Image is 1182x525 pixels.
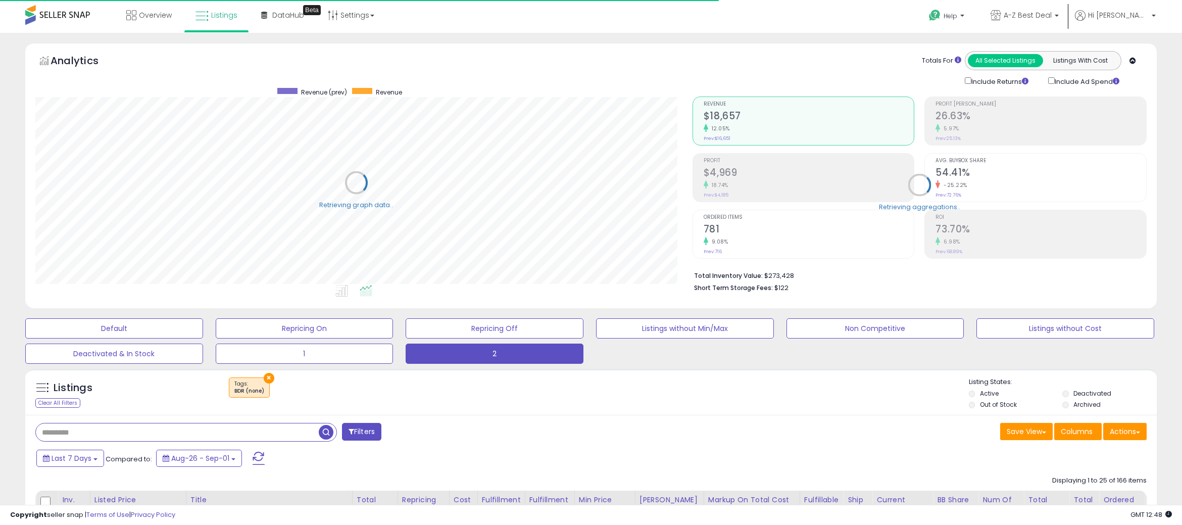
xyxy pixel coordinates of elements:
button: Filters [342,423,381,441]
div: seller snap | | [10,510,175,520]
div: Fulfillment Cost [482,495,521,516]
div: Ship Price [848,495,868,516]
a: Help [921,2,974,33]
strong: Copyright [10,510,47,519]
div: Total Profit [357,495,393,516]
div: Markup on Total Cost [708,495,796,505]
div: Ordered Items [1103,495,1140,516]
div: Min Price [579,495,631,505]
label: Archived [1073,400,1101,409]
div: Totals For [922,56,961,66]
span: Compared to: [106,454,152,464]
div: Retrieving graph data.. [319,200,393,209]
button: 1 [216,344,393,364]
button: Save View [1000,423,1053,440]
span: 2025-09-9 12:48 GMT [1130,510,1172,519]
span: Overview [139,10,172,20]
button: All Selected Listings [968,54,1043,67]
a: Privacy Policy [131,510,175,519]
a: Hi [PERSON_NAME] [1075,10,1156,33]
div: Include Returns [957,75,1041,86]
i: Get Help [928,9,941,22]
button: Non Competitive [786,318,964,339]
div: Tooltip anchor [303,5,321,15]
label: Active [980,389,999,398]
div: Inv. value [62,495,86,516]
div: Listed Price [94,495,182,505]
button: Last 7 Days [36,450,104,467]
div: Fulfillment [529,495,570,505]
span: Hi [PERSON_NAME] [1088,10,1149,20]
p: Listing States: [969,377,1157,387]
button: Repricing On [216,318,393,339]
div: Fulfillable Quantity [804,495,839,516]
button: Repricing Off [406,318,583,339]
h5: Analytics [51,54,118,70]
div: Displaying 1 to 25 of 166 items [1052,476,1147,486]
div: BDR (none) [234,388,264,395]
h5: Listings [54,381,92,395]
button: Columns [1054,423,1102,440]
button: Actions [1103,423,1147,440]
div: Repricing [402,495,445,505]
div: Title [190,495,348,505]
div: Cost [454,495,473,505]
div: Current Buybox Price [876,495,928,516]
div: Clear All Filters [35,398,80,408]
span: Last 7 Days [52,453,91,463]
span: Tags : [234,380,264,395]
span: A-Z Best Deal [1004,10,1052,20]
button: × [264,373,274,384]
button: Aug-26 - Sep-01 [156,450,242,467]
label: Deactivated [1073,389,1111,398]
button: Default [25,318,203,339]
button: Deactivated & In Stock [25,344,203,364]
div: Num of Comp. [982,495,1019,516]
span: Help [944,12,957,20]
span: Listings [211,10,237,20]
div: [PERSON_NAME] [639,495,700,505]
div: Total Rev. [1028,495,1065,516]
button: Listings without Min/Max [596,318,774,339]
button: 2 [406,344,583,364]
div: BB Share 24h. [937,495,974,516]
div: Retrieving aggregations.. [879,202,960,211]
span: Columns [1061,426,1093,437]
a: Terms of Use [86,510,129,519]
div: Include Ad Spend [1041,75,1136,86]
button: Listings With Cost [1043,54,1118,67]
label: Out of Stock [980,400,1017,409]
span: DataHub [272,10,304,20]
button: Listings without Cost [976,318,1154,339]
span: Aug-26 - Sep-01 [171,453,229,463]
